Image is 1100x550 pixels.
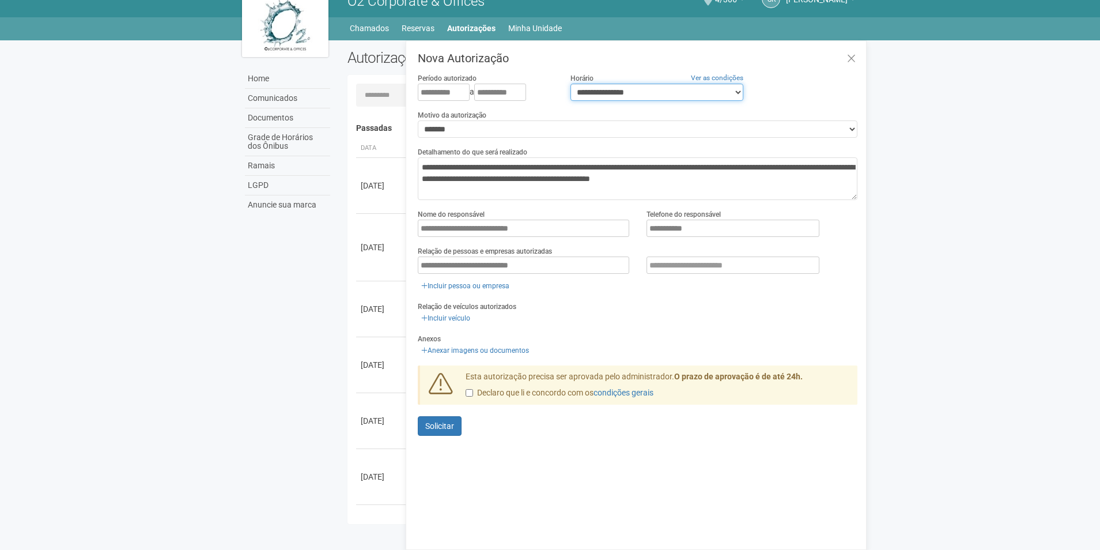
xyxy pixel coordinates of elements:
div: [DATE] [361,303,403,315]
a: Grade de Horários dos Ônibus [245,128,330,156]
a: Minha Unidade [508,20,562,36]
h3: Nova Autorização [418,52,857,64]
button: Solicitar [418,416,462,436]
a: Reservas [402,20,434,36]
a: Ver as condições [691,74,743,82]
label: Período autorizado [418,73,477,84]
div: a [418,84,553,101]
span: Solicitar [425,421,454,431]
div: [DATE] [361,242,403,253]
a: Incluir veículo [418,312,474,325]
a: Documentos [245,108,330,128]
a: Anexar imagens ou documentos [418,344,532,357]
label: Telefone do responsável [647,209,721,220]
a: Incluir pessoa ou empresa [418,280,513,292]
label: Nome do responsável [418,209,485,220]
input: Declaro que li e concordo com oscondições gerais [466,389,473,397]
label: Motivo da autorização [418,110,486,120]
div: [DATE] [361,415,403,427]
h2: Autorizações [347,49,594,66]
label: Relação de pessoas e empresas autorizadas [418,246,552,257]
label: Horário [570,73,594,84]
a: Chamados [350,20,389,36]
th: Data [356,139,408,158]
label: Anexos [418,334,441,344]
a: Ramais [245,156,330,176]
a: LGPD [245,176,330,195]
label: Relação de veículos autorizados [418,302,516,312]
div: [DATE] [361,180,403,191]
div: [DATE] [361,359,403,371]
label: Detalhamento do que será realizado [418,147,527,157]
div: Esta autorização precisa ser aprovada pelo administrador. [457,371,858,405]
a: Home [245,69,330,89]
strong: O prazo de aprovação é de até 24h. [674,372,803,381]
div: [DATE] [361,471,403,483]
h4: Passadas [356,124,850,133]
a: Comunicados [245,89,330,108]
a: Anuncie sua marca [245,195,330,214]
a: condições gerais [594,388,653,397]
a: Autorizações [447,20,496,36]
label: Declaro que li e concordo com os [466,387,653,399]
